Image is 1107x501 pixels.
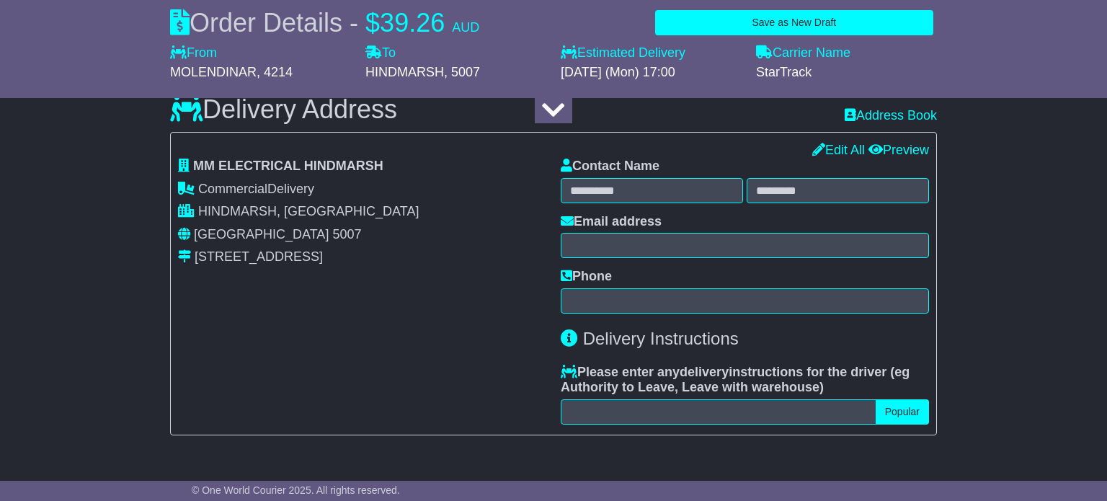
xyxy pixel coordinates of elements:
label: From [170,45,217,61]
span: HINDMARSH, [GEOGRAPHIC_DATA] [198,204,419,218]
label: Email address [561,214,662,230]
button: Save as New Draft [655,10,933,35]
span: MM ELECTRICAL HINDMARSH [193,159,383,173]
a: Edit All [812,143,865,157]
span: 5007 [332,227,361,241]
span: 39.26 [380,8,445,37]
label: Contact Name [561,159,659,174]
label: Phone [561,269,612,285]
span: delivery [680,365,729,379]
button: Popular [876,399,929,425]
span: , 4214 [257,65,293,79]
div: [STREET_ADDRESS] [195,249,323,265]
span: MOLENDINAR [170,65,257,79]
div: Order Details - [170,7,479,38]
span: eg Authority to Leave, Leave with warehouse [561,365,910,395]
div: StarTrack [756,65,937,81]
div: [DATE] (Mon) 17:00 [561,65,742,81]
h3: Delivery Address [170,95,397,124]
span: Delivery Instructions [583,329,739,348]
span: [GEOGRAPHIC_DATA] [194,227,329,241]
a: Preview [868,143,929,157]
label: Estimated Delivery [561,45,742,61]
label: Carrier Name [756,45,850,61]
span: $ [365,8,380,37]
span: HINDMARSH [365,65,444,79]
div: Delivery [178,182,546,198]
span: © One World Courier 2025. All rights reserved. [192,484,400,496]
label: Please enter any instructions for the driver ( ) [561,365,929,396]
label: To [365,45,396,61]
span: , 5007 [444,65,480,79]
span: AUD [452,20,479,35]
span: Commercial [198,182,267,196]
